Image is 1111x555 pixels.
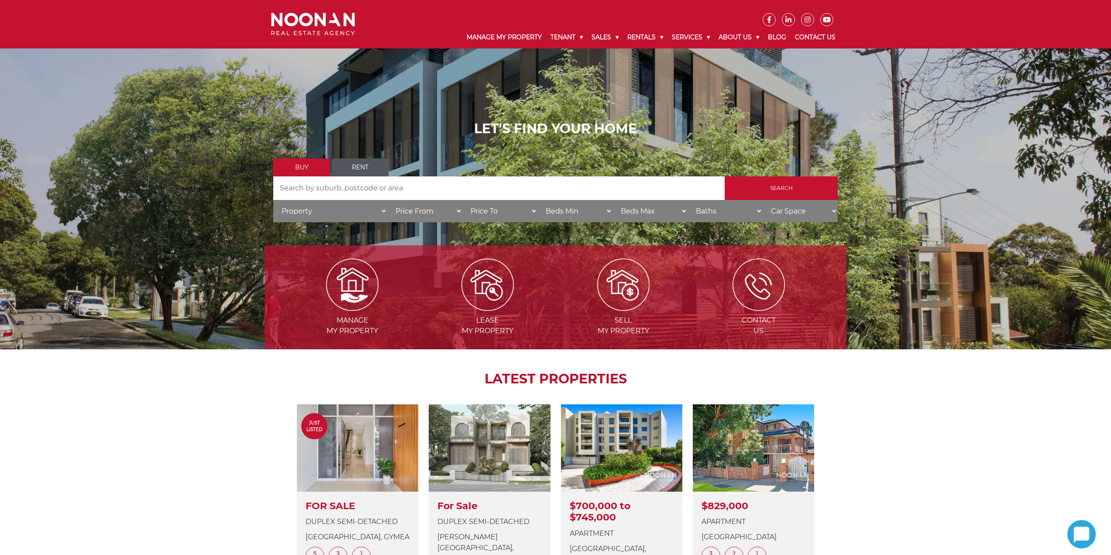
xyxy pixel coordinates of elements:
a: About Us [714,26,764,48]
input: Search [725,176,838,200]
img: ICONS [733,259,785,311]
a: Manage My Property [462,26,546,48]
a: ContactUs [692,280,826,335]
a: Contact Us [791,26,840,48]
span: Sell my Property [557,315,690,336]
span: Just Listed [301,420,327,433]
a: Managemy Property [285,280,419,335]
img: Sell my property [597,259,650,311]
a: Leasemy Property [421,280,554,335]
a: Services [667,26,714,48]
a: Blog [764,26,791,48]
input: Search by suburb, postcode or area [273,176,725,200]
a: Buy [273,159,330,176]
h2: LATEST PROPERTIES [286,371,825,387]
a: Tenant [546,26,587,48]
img: Lease my property [461,259,514,311]
a: Rentals [623,26,667,48]
img: Manage my Property [326,259,378,311]
a: Rent [332,159,389,176]
h1: LET'S FIND YOUR HOME [273,121,838,137]
span: Contact Us [692,315,826,336]
img: Noonan Real Estate Agency [271,13,355,36]
span: Lease my Property [421,315,554,336]
a: Sellmy Property [557,280,690,335]
span: Manage my Property [285,315,419,336]
a: Sales [587,26,623,48]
